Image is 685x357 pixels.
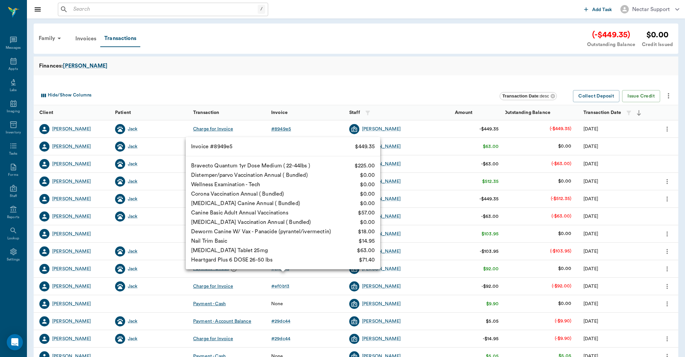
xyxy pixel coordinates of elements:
[553,172,577,190] td: $0.00
[52,318,91,325] a: [PERSON_NAME]
[191,190,284,198] span: Corona Vaccination Annual ( Bundled)
[10,88,17,93] div: Labs
[642,41,673,48] div: Credit Issued
[615,3,685,15] button: Nectar Support
[362,126,401,132] a: [PERSON_NAME]
[128,161,138,167] a: Jack
[128,213,138,220] a: Jack
[553,295,577,313] td: $0.00
[481,231,499,237] div: $103.95
[271,126,294,132] a: #8949e5
[128,248,138,255] div: Jack
[583,335,598,342] div: 04/15/25
[191,199,300,207] span: [MEDICAL_DATA] Canine Annual ( Bundled)
[502,93,538,98] b: Transaction Date
[362,196,401,202] a: [PERSON_NAME]
[52,161,91,167] a: [PERSON_NAME]
[52,126,91,132] a: [PERSON_NAME]
[191,237,227,245] span: Nail Trim Basic
[479,126,499,132] div: -$449.35
[662,298,673,310] button: more
[481,283,499,290] div: -$92.00
[546,277,577,295] td: (-$92.00)
[271,318,290,325] div: # 29dc44
[360,199,375,207] span: $0.00
[52,266,91,272] div: [PERSON_NAME]
[362,266,401,272] a: [PERSON_NAME]
[481,213,499,220] div: -$63.00
[115,110,131,115] strong: Patient
[52,196,91,202] a: [PERSON_NAME]
[355,162,375,170] span: $225.00
[362,231,401,237] a: [PERSON_NAME]
[583,126,598,132] div: 08/26/25
[271,283,289,290] div: # ef0b13
[362,161,401,167] a: [PERSON_NAME]
[39,62,63,70] span: Finances:
[63,62,107,70] a: [PERSON_NAME]
[271,335,290,342] div: # 29dc44
[271,335,293,342] a: #29dc44
[362,301,401,307] a: [PERSON_NAME]
[455,110,472,115] strong: Amount
[193,301,226,307] div: Payment - Cash
[583,161,598,167] div: 08/26/25
[52,143,91,150] a: [PERSON_NAME]
[479,196,499,202] div: -$449.35
[349,110,360,115] strong: Staff
[258,5,265,14] div: /
[271,301,283,307] div: None
[553,260,577,278] td: $0.00
[583,301,598,307] div: 04/15/25
[128,266,138,272] div: Jack
[573,90,619,103] button: Collect Deposit
[362,318,401,325] a: [PERSON_NAME]
[587,41,635,48] div: Outstanding Balance
[587,29,635,41] div: (-$449.35)
[193,110,219,115] strong: Transaction
[362,335,401,342] div: [PERSON_NAME]
[583,143,598,150] div: 08/26/25
[52,301,91,307] a: [PERSON_NAME]
[481,161,499,167] div: -$63.00
[362,283,401,290] a: [PERSON_NAME]
[52,335,91,342] div: [PERSON_NAME]
[662,228,673,240] button: more
[71,5,258,14] input: Search
[271,126,291,132] div: # 8949e5
[362,143,401,150] a: [PERSON_NAME]
[358,209,375,217] span: $57.00
[359,256,375,264] span: $71.40
[662,246,673,257] button: more
[52,283,91,290] a: [PERSON_NAME]
[549,312,577,330] td: (-$9.90)
[583,178,598,185] div: 08/25/25
[191,209,288,217] span: Canine Basic Adult Annual Vaccinations
[128,283,138,290] div: Jack
[7,215,20,220] div: Reports
[52,231,91,237] div: [PERSON_NAME]
[663,90,674,102] button: more
[583,318,598,325] div: 04/15/25
[553,137,577,155] td: $0.00
[7,257,20,262] div: Settings
[8,172,18,177] div: Forms
[8,67,18,72] div: Appts
[483,335,499,342] div: -$14.95
[360,190,375,198] span: $0.00
[191,246,268,254] span: [MEDICAL_DATA] Tablet 25mg
[583,213,598,220] div: 08/21/25
[632,5,670,13] div: Nectar Support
